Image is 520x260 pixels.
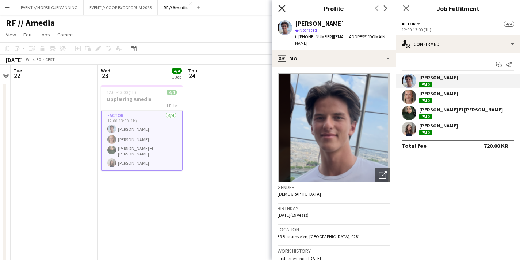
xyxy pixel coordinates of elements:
div: Bio [272,50,396,67]
button: Actor [402,21,421,27]
div: 720.00 KR [484,142,508,149]
button: EVENT // NORSK GJENVINNING [15,0,84,15]
span: Actor [402,21,416,27]
span: 1 Role [166,103,177,108]
button: RF // Amedia [158,0,194,15]
span: t. [PHONE_NUMBER] [295,34,333,39]
div: Total fee [402,142,427,149]
div: Confirmed [396,35,520,53]
div: Paid [419,114,432,119]
div: [PERSON_NAME] [419,90,458,97]
div: [PERSON_NAME] [419,74,458,81]
span: Not rated [299,27,317,33]
span: 22 [12,71,22,80]
span: View [6,31,16,38]
h3: Gender [278,184,390,190]
div: CEST [45,57,55,62]
div: 12:00-13:00 (1h) [402,27,514,32]
div: 1 Job [172,74,181,80]
div: [PERSON_NAME] [419,122,458,129]
span: Wed [101,67,110,74]
span: 23 [100,71,110,80]
span: 4/4 [504,21,514,27]
div: [DATE] [6,56,23,63]
span: 24 [187,71,197,80]
h1: RF // Amedia [6,17,55,28]
span: Tue [14,67,22,74]
h3: Job Fulfilment [396,4,520,13]
span: [DEMOGRAPHIC_DATA] [278,191,321,197]
app-job-card: 12:00-13:00 (1h)4/4Opplæring Amedia1 RoleActor4/412:00-13:00 (1h)[PERSON_NAME][PERSON_NAME][PERSO... [101,85,183,171]
span: Edit [23,31,32,38]
a: Jobs [36,30,53,39]
span: 39 Bestumveien, [GEOGRAPHIC_DATA], 0281 [278,234,360,239]
app-card-role: Actor4/412:00-13:00 (1h)[PERSON_NAME][PERSON_NAME][PERSON_NAME] El [PERSON_NAME][PERSON_NAME] [101,111,183,171]
h3: Opplæring Amedia [101,96,183,102]
span: 12:00-13:00 (1h) [107,90,136,95]
a: Comms [54,30,77,39]
div: Paid [419,82,432,87]
div: Open photos pop-in [375,168,390,182]
div: Paid [419,98,432,103]
span: Week 30 [24,57,42,62]
span: 4/4 [167,90,177,95]
button: EVENT // COOP BYGGFORUM 2025 [84,0,158,15]
span: Comms [57,31,74,38]
a: View [3,30,19,39]
span: Jobs [39,31,50,38]
a: Edit [20,30,35,39]
span: [DATE] (19 years) [278,212,309,218]
div: [PERSON_NAME] [295,20,344,27]
h3: Birthday [278,205,390,212]
span: 4/4 [172,68,182,74]
h3: Work history [278,248,390,254]
h3: Profile [272,4,396,13]
span: | [EMAIL_ADDRESS][DOMAIN_NAME] [295,34,387,46]
span: Thu [188,67,197,74]
div: Paid [419,130,432,135]
img: Crew avatar or photo [278,73,390,182]
h3: Location [278,226,390,233]
div: [PERSON_NAME] El [PERSON_NAME] [419,106,503,113]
